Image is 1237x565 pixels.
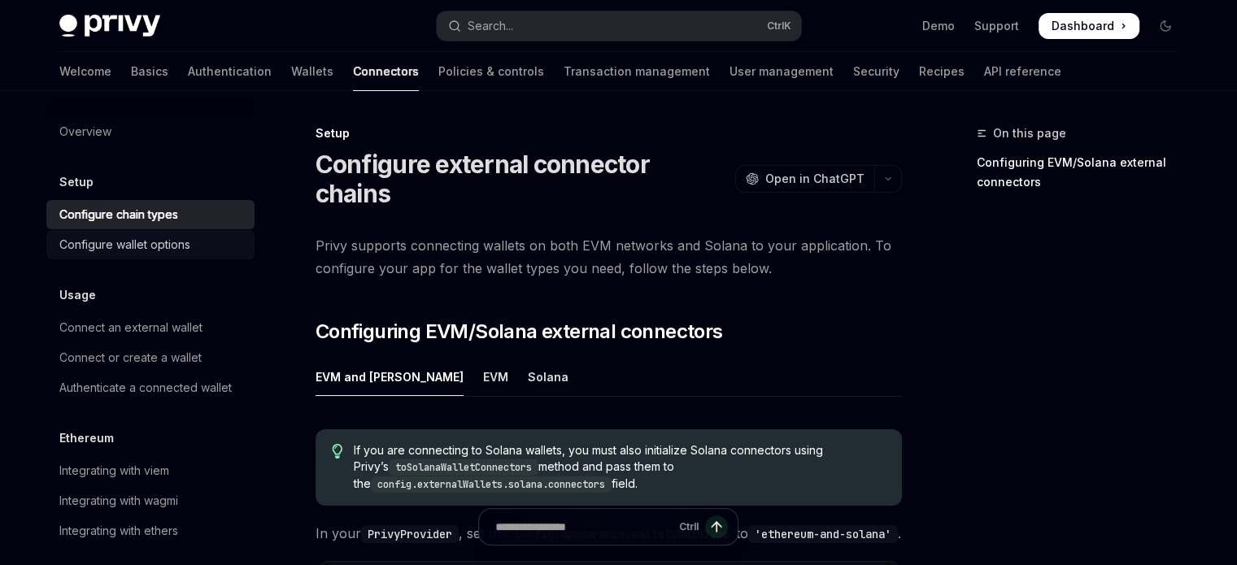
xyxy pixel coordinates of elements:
[1039,13,1139,39] a: Dashboard
[59,172,94,192] h5: Setup
[705,515,728,538] button: Send message
[46,456,255,485] a: Integrating with viem
[59,122,111,141] div: Overview
[188,52,272,91] a: Authentication
[767,20,791,33] span: Ctrl K
[332,444,343,459] svg: Tip
[59,428,114,448] h5: Ethereum
[59,461,169,480] div: Integrating with viem
[59,15,160,37] img: dark logo
[468,16,513,36] div: Search...
[438,52,544,91] a: Policies & controls
[59,205,178,224] div: Configure chain types
[46,200,255,229] a: Configure chain types
[59,318,203,337] div: Connect an external wallet
[389,459,538,476] code: toSolanaWalletConnectors
[371,476,612,493] code: config.externalWallets.solana.connectors
[59,348,202,367] div: Connect or create a wallet
[495,509,673,545] input: Ask a question...
[59,491,178,511] div: Integrating with wagmi
[131,52,168,91] a: Basics
[46,343,255,372] a: Connect or create a wallet
[1052,18,1114,34] span: Dashboard
[735,165,874,193] button: Open in ChatGPT
[919,52,965,91] a: Recipes
[316,150,729,208] h1: Configure external connector chains
[564,52,710,91] a: Transaction management
[853,52,899,91] a: Security
[974,18,1019,34] a: Support
[291,52,333,91] a: Wallets
[46,230,255,259] a: Configure wallet options
[59,235,190,254] div: Configure wallet options
[316,319,723,345] span: Configuring EVM/Solana external connectors
[354,442,885,493] span: If you are connecting to Solana wallets, you must also initialize Solana connectors using Privy’s...
[528,358,568,396] div: Solana
[59,378,232,398] div: Authenticate a connected wallet
[316,358,464,396] div: EVM and [PERSON_NAME]
[46,313,255,342] a: Connect an external wallet
[984,52,1061,91] a: API reference
[483,358,508,396] div: EVM
[765,171,865,187] span: Open in ChatGPT
[316,234,902,280] span: Privy supports connecting wallets on both EVM networks and Solana to your application. To configu...
[46,486,255,515] a: Integrating with wagmi
[59,285,96,305] h5: Usage
[46,117,255,146] a: Overview
[1152,13,1178,39] button: Toggle dark mode
[993,124,1066,143] span: On this page
[977,150,1191,195] a: Configuring EVM/Solana external connectors
[353,52,419,91] a: Connectors
[437,11,801,41] button: Open search
[316,125,902,141] div: Setup
[46,373,255,402] a: Authenticate a connected wallet
[59,52,111,91] a: Welcome
[59,521,178,541] div: Integrating with ethers
[922,18,955,34] a: Demo
[730,52,834,91] a: User management
[46,516,255,545] a: Integrating with ethers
